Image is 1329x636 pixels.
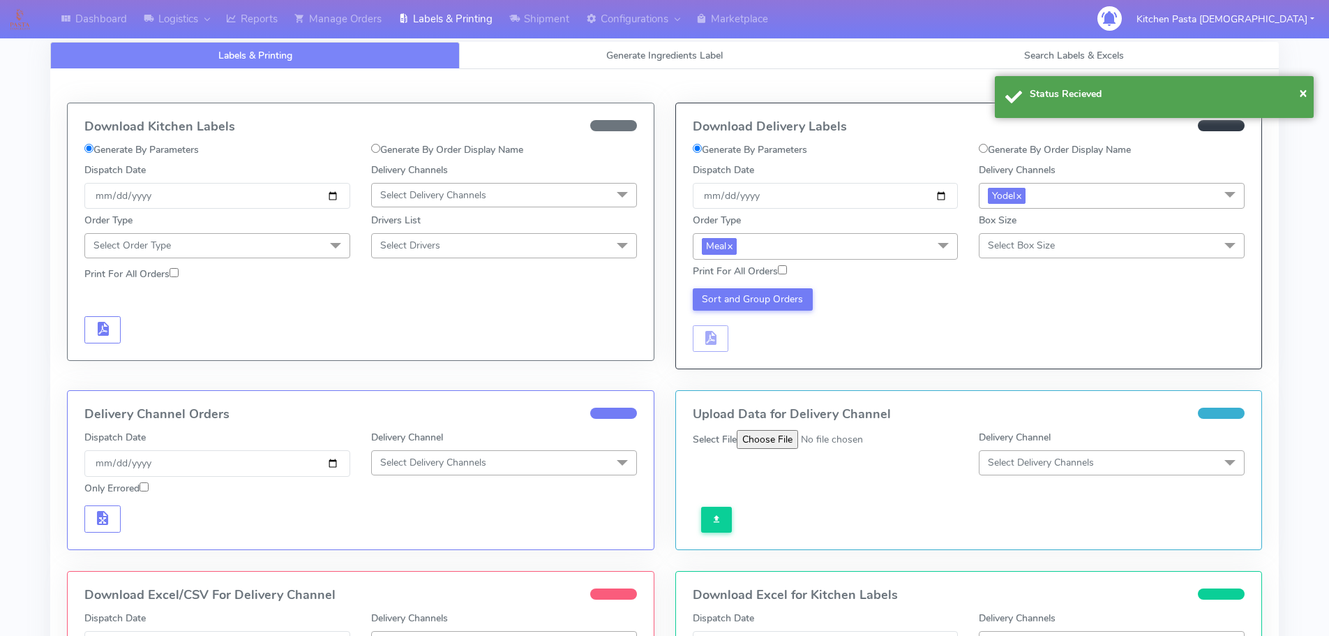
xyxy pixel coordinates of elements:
[693,144,702,153] input: Generate By Parameters
[380,239,440,252] span: Select Drivers
[1126,5,1325,34] button: Kitchen Pasta [DEMOGRAPHIC_DATA]
[140,482,149,491] input: Only Errored
[371,213,421,228] label: Drivers List
[84,430,146,445] label: Dispatch Date
[1015,188,1021,202] a: x
[380,188,486,202] span: Select Delivery Channels
[693,611,754,626] label: Dispatch Date
[979,611,1056,626] label: Delivery Channels
[371,430,443,445] label: Delivery Channel
[371,163,448,177] label: Delivery Channels
[979,144,988,153] input: Generate By Order Display Name
[693,408,1245,422] h4: Upload Data for Delivery Channel
[371,611,448,626] label: Delivery Channels
[778,265,787,274] input: Print For All Orders
[702,238,737,254] span: Meal
[218,49,292,62] span: Labels & Printing
[693,213,741,228] label: Order Type
[84,611,146,626] label: Dispatch Date
[84,408,637,422] h4: Delivery Channel Orders
[84,267,179,281] label: Print For All Orders
[50,42,1279,69] ul: Tabs
[84,120,637,134] h4: Download Kitchen Labels
[979,213,1016,228] label: Box Size
[371,144,380,153] input: Generate By Order Display Name
[979,163,1056,177] label: Delivery Channels
[84,142,199,157] label: Generate By Parameters
[979,142,1131,157] label: Generate By Order Display Name
[693,120,1245,134] h4: Download Delivery Labels
[979,430,1051,445] label: Delivery Channel
[988,188,1026,204] span: Yodel
[84,163,146,177] label: Dispatch Date
[1299,83,1307,102] span: ×
[371,142,523,157] label: Generate By Order Display Name
[988,456,1094,469] span: Select Delivery Channels
[693,432,737,447] label: Select File
[93,239,171,252] span: Select Order Type
[1299,82,1307,103] button: Close
[84,144,93,153] input: Generate By Parameters
[693,142,807,157] label: Generate By Parameters
[84,481,149,496] label: Only Errored
[84,589,637,602] h4: Download Excel/CSV For Delivery Channel
[380,456,486,469] span: Select Delivery Channels
[84,213,133,228] label: Order Type
[693,264,787,279] label: Print For All Orders
[693,589,1245,602] h4: Download Excel for Kitchen Labels
[1024,49,1124,62] span: Search Labels & Excels
[1030,87,1303,101] div: Status Recieved
[693,288,813,311] button: Sort and Group Orders
[726,238,733,253] a: x
[606,49,723,62] span: Generate Ingredients Label
[988,239,1055,252] span: Select Box Size
[693,163,754,177] label: Dispatch Date
[170,268,179,277] input: Print For All Orders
